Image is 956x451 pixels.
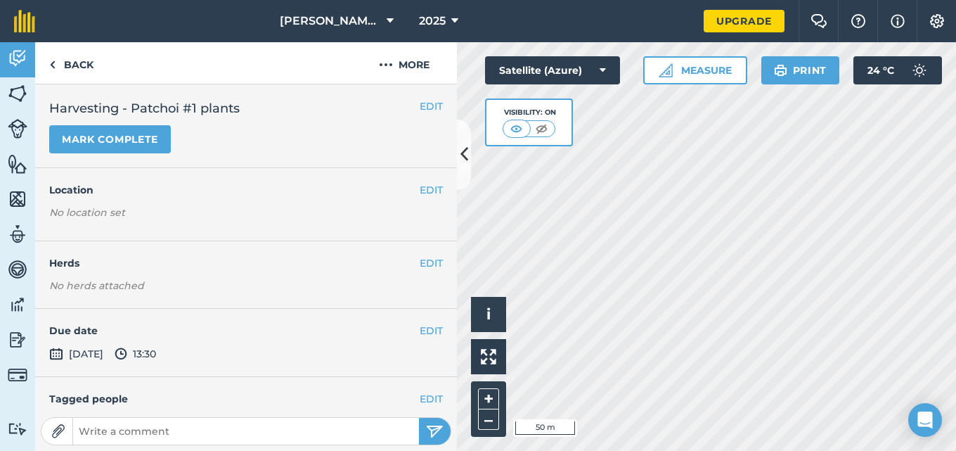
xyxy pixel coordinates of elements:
button: EDIT [420,391,443,407]
input: Write a comment [73,421,419,441]
span: 2025 [419,13,446,30]
img: svg+xml;base64,PD94bWwgdmVyc2lvbj0iMS4wIiBlbmNvZGluZz0idXRmLTgiPz4KPCEtLSBHZW5lcmF0b3I6IEFkb2JlIE... [8,422,27,436]
a: Upgrade [704,10,784,32]
img: svg+xml;base64,PHN2ZyB4bWxucz0iaHR0cDovL3d3dy53My5vcmcvMjAwMC9zdmciIHdpZHRoPSIxNyIgaGVpZ2h0PSIxNy... [891,13,905,30]
span: [DATE] [49,345,103,362]
img: svg+xml;base64,PD94bWwgdmVyc2lvbj0iMS4wIiBlbmNvZGluZz0idXRmLTgiPz4KPCEtLSBHZW5lcmF0b3I6IEFkb2JlIE... [8,365,27,385]
button: 24 °C [853,56,942,84]
button: i [471,297,506,332]
h4: Tagged people [49,391,443,407]
button: Mark complete [49,125,171,153]
img: svg+xml;base64,PD94bWwgdmVyc2lvbj0iMS4wIiBlbmNvZGluZz0idXRmLTgiPz4KPCEtLSBHZW5lcmF0b3I6IEFkb2JlIE... [115,345,127,362]
img: svg+xml;base64,PD94bWwgdmVyc2lvbj0iMS4wIiBlbmNvZGluZz0idXRmLTgiPz4KPCEtLSBHZW5lcmF0b3I6IEFkb2JlIE... [905,56,934,84]
span: 13:30 [115,345,156,362]
img: svg+xml;base64,PD94bWwgdmVyc2lvbj0iMS4wIiBlbmNvZGluZz0idXRmLTgiPz4KPCEtLSBHZW5lcmF0b3I6IEFkb2JlIE... [8,329,27,350]
img: svg+xml;base64,PHN2ZyB4bWxucz0iaHR0cDovL3d3dy53My5vcmcvMjAwMC9zdmciIHdpZHRoPSI1NiIgaGVpZ2h0PSI2MC... [8,153,27,174]
img: svg+xml;base64,PHN2ZyB4bWxucz0iaHR0cDovL3d3dy53My5vcmcvMjAwMC9zdmciIHdpZHRoPSIyMCIgaGVpZ2h0PSIyNC... [379,56,393,73]
img: svg+xml;base64,PD94bWwgdmVyc2lvbj0iMS4wIiBlbmNvZGluZz0idXRmLTgiPz4KPCEtLSBHZW5lcmF0b3I6IEFkb2JlIE... [8,48,27,69]
img: Four arrows, one pointing top left, one top right, one bottom right and the last bottom left [481,349,496,364]
button: EDIT [420,323,443,338]
span: 24 ° C [867,56,894,84]
span: [PERSON_NAME]'s Farm [280,13,381,30]
img: svg+xml;base64,PHN2ZyB4bWxucz0iaHR0cDovL3d3dy53My5vcmcvMjAwMC9zdmciIHdpZHRoPSIyNSIgaGVpZ2h0PSIyNC... [426,423,444,440]
h2: Harvesting - Patchoi #1 plants [49,99,443,118]
img: A question mark icon [850,14,867,28]
img: svg+xml;base64,PD94bWwgdmVyc2lvbj0iMS4wIiBlbmNvZGluZz0idXRmLTgiPz4KPCEtLSBHZW5lcmF0b3I6IEFkb2JlIE... [49,345,63,362]
button: + [478,388,499,409]
button: EDIT [420,255,443,271]
a: Back [35,42,108,84]
img: svg+xml;base64,PHN2ZyB4bWxucz0iaHR0cDovL3d3dy53My5vcmcvMjAwMC9zdmciIHdpZHRoPSI1NiIgaGVpZ2h0PSI2MC... [8,189,27,210]
img: A cog icon [929,14,945,28]
button: EDIT [420,182,443,198]
h4: Due date [49,323,443,338]
img: Paperclip icon [51,424,65,438]
img: svg+xml;base64,PHN2ZyB4bWxucz0iaHR0cDovL3d3dy53My5vcmcvMjAwMC9zdmciIHdpZHRoPSI1MCIgaGVpZ2h0PSI0MC... [533,122,550,136]
em: No herds attached [49,278,457,293]
img: svg+xml;base64,PD94bWwgdmVyc2lvbj0iMS4wIiBlbmNvZGluZz0idXRmLTgiPz4KPCEtLSBHZW5lcmF0b3I6IEFkb2JlIE... [8,259,27,280]
img: svg+xml;base64,PD94bWwgdmVyc2lvbj0iMS4wIiBlbmNvZGluZz0idXRmLTgiPz4KPCEtLSBHZW5lcmF0b3I6IEFkb2JlIE... [8,294,27,315]
button: Measure [643,56,747,84]
img: Ruler icon [659,63,673,77]
button: Print [761,56,840,84]
em: No location set [49,206,125,219]
h4: Location [49,182,443,198]
button: – [478,409,499,430]
button: Satellite (Azure) [485,56,620,84]
img: svg+xml;base64,PD94bWwgdmVyc2lvbj0iMS4wIiBlbmNvZGluZz0idXRmLTgiPz4KPCEtLSBHZW5lcmF0b3I6IEFkb2JlIE... [8,119,27,139]
img: svg+xml;base64,PD94bWwgdmVyc2lvbj0iMS4wIiBlbmNvZGluZz0idXRmLTgiPz4KPCEtLSBHZW5lcmF0b3I6IEFkb2JlIE... [8,224,27,245]
button: EDIT [420,99,443,114]
div: Visibility: On [503,107,556,118]
img: Two speech bubbles overlapping with the left bubble in the forefront [810,14,827,28]
img: svg+xml;base64,PHN2ZyB4bWxucz0iaHR0cDovL3d3dy53My5vcmcvMjAwMC9zdmciIHdpZHRoPSI5IiBoZWlnaHQ9IjI0Ii... [49,56,56,73]
img: svg+xml;base64,PHN2ZyB4bWxucz0iaHR0cDovL3d3dy53My5vcmcvMjAwMC9zdmciIHdpZHRoPSI1NiIgaGVpZ2h0PSI2MC... [8,83,27,104]
button: More [351,42,457,84]
img: svg+xml;base64,PHN2ZyB4bWxucz0iaHR0cDovL3d3dy53My5vcmcvMjAwMC9zdmciIHdpZHRoPSI1MCIgaGVpZ2h0PSI0MC... [508,122,525,136]
img: svg+xml;base64,PHN2ZyB4bWxucz0iaHR0cDovL3d3dy53My5vcmcvMjAwMC9zdmciIHdpZHRoPSIxOSIgaGVpZ2h0PSIyNC... [774,62,787,79]
img: fieldmargin Logo [14,10,35,32]
div: Open Intercom Messenger [908,403,942,437]
span: i [486,305,491,323]
h4: Herds [49,255,457,271]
